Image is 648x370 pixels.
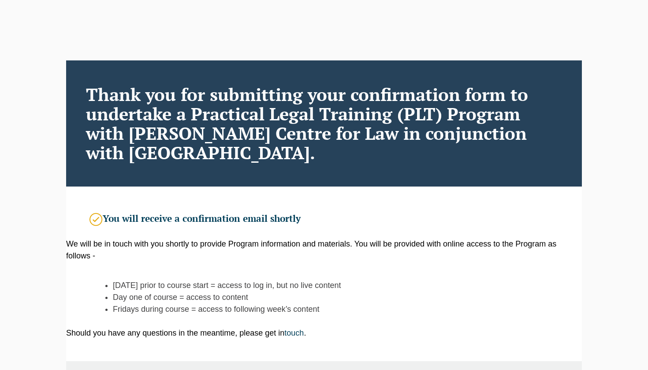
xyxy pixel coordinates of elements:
h2: Thank you for submitting your confirmation form to undertake a Practical Legal Training (PLT) Pro... [66,60,582,187]
p: Should you have any questions in the meantime, please get in . [66,327,582,339]
a: touch [284,329,304,337]
li: Fridays during course = access to following week’s content [113,303,582,315]
h3: You will receive a confirmation email shortly [89,213,582,226]
li: [DATE] prior to course start = access to log in, but no live content [113,280,582,292]
p: We will be in touch with you shortly to provide Program information and materials. You will be pr... [66,238,582,262]
img: check.png [89,213,103,226]
li: Day one of course = access to content [113,292,582,303]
